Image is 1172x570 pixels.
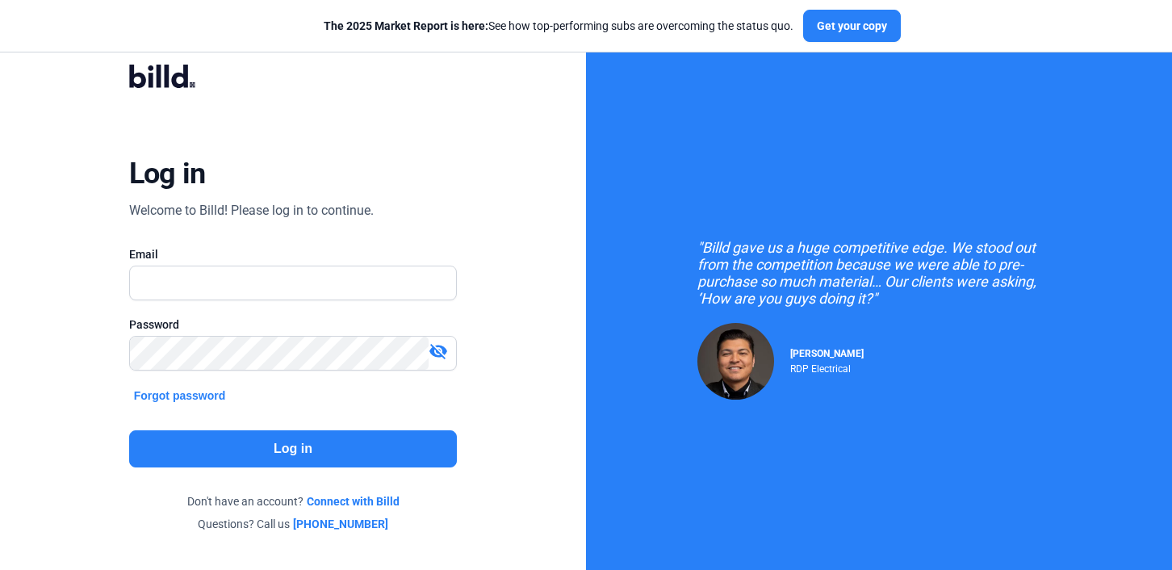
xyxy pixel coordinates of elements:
div: See how top-performing subs are overcoming the status quo. [324,18,793,34]
button: Forgot password [129,387,231,404]
div: Email [129,246,458,262]
div: Password [129,316,458,333]
div: Welcome to Billd! Please log in to continue. [129,201,374,220]
a: Connect with Billd [307,493,400,509]
div: Log in [129,156,206,191]
span: The 2025 Market Report is here: [324,19,488,32]
img: Raul Pacheco [697,323,774,400]
div: Don't have an account? [129,493,458,509]
button: Log in [129,430,458,467]
span: [PERSON_NAME] [790,348,864,359]
div: "Billd gave us a huge competitive edge. We stood out from the competition because we were able to... [697,239,1061,307]
mat-icon: visibility_off [429,342,448,361]
div: RDP Electrical [790,359,864,375]
div: Questions? Call us [129,516,458,532]
button: Get your copy [803,10,901,42]
a: [PHONE_NUMBER] [293,516,388,532]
